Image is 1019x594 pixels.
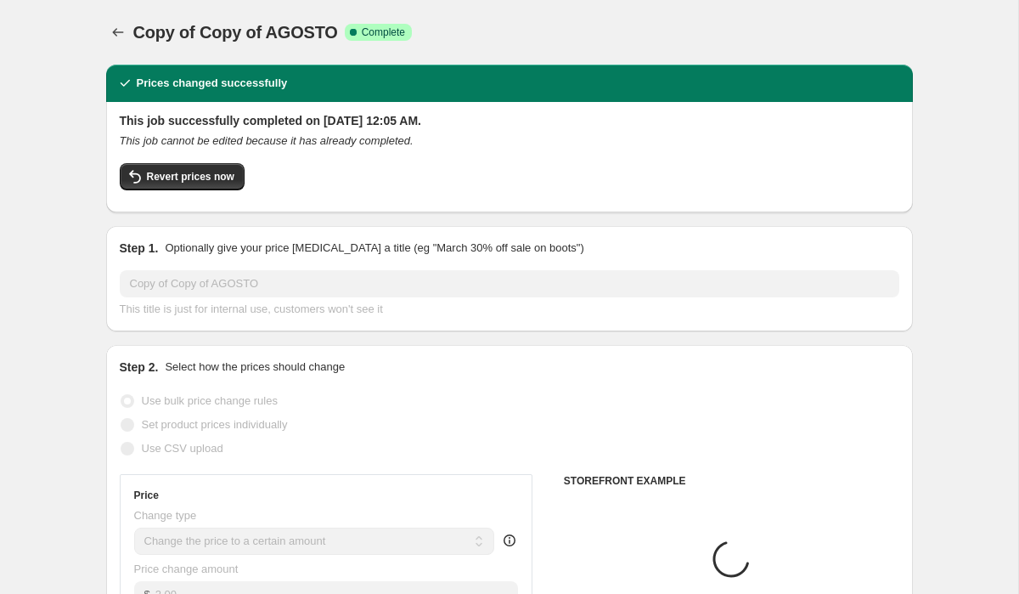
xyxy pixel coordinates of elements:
[120,112,899,129] h2: This job successfully completed on [DATE] 12:05 AM.
[165,240,583,257] p: Optionally give your price [MEDICAL_DATA] a title (eg "March 30% off sale on boots")
[147,170,234,184] span: Revert prices now
[142,442,223,455] span: Use CSV upload
[120,163,245,190] button: Revert prices now
[142,418,288,431] span: Set product prices individually
[134,509,197,522] span: Change type
[137,75,288,92] h2: Prices changed successfully
[120,303,383,315] span: This title is just for internal use, customers won't see it
[165,359,345,376] p: Select how the prices should change
[501,532,518,549] div: help
[120,359,159,376] h2: Step 2.
[134,563,239,575] span: Price change amount
[120,240,159,257] h2: Step 1.
[120,270,899,297] input: 30% off holiday sale
[564,474,899,488] h6: STOREFRONT EXAMPLE
[142,394,278,407] span: Use bulk price change rules
[133,23,338,42] span: Copy of Copy of AGOSTO
[362,25,405,39] span: Complete
[134,489,159,502] h3: Price
[120,134,414,147] i: This job cannot be edited because it has already completed.
[106,20,130,44] button: Price change jobs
